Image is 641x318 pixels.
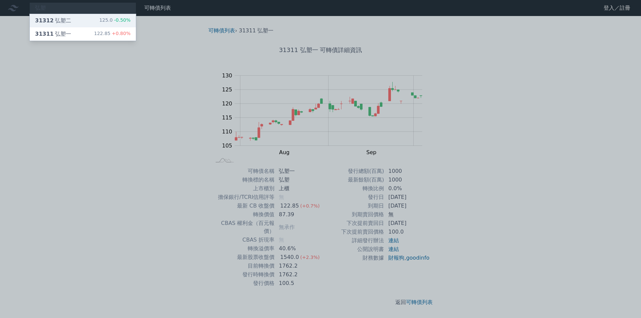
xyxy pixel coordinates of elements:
[30,14,136,27] a: 31312弘塑二 125.0-0.50%
[35,17,71,25] div: 弘塑二
[35,30,71,38] div: 弘塑一
[94,30,131,38] div: 122.85
[111,31,131,36] span: +0.80%
[35,31,54,37] span: 31311
[30,27,136,41] a: 31311弘塑一 122.85+0.80%
[113,17,131,23] span: -0.50%
[35,17,54,24] span: 31312
[99,17,131,25] div: 125.0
